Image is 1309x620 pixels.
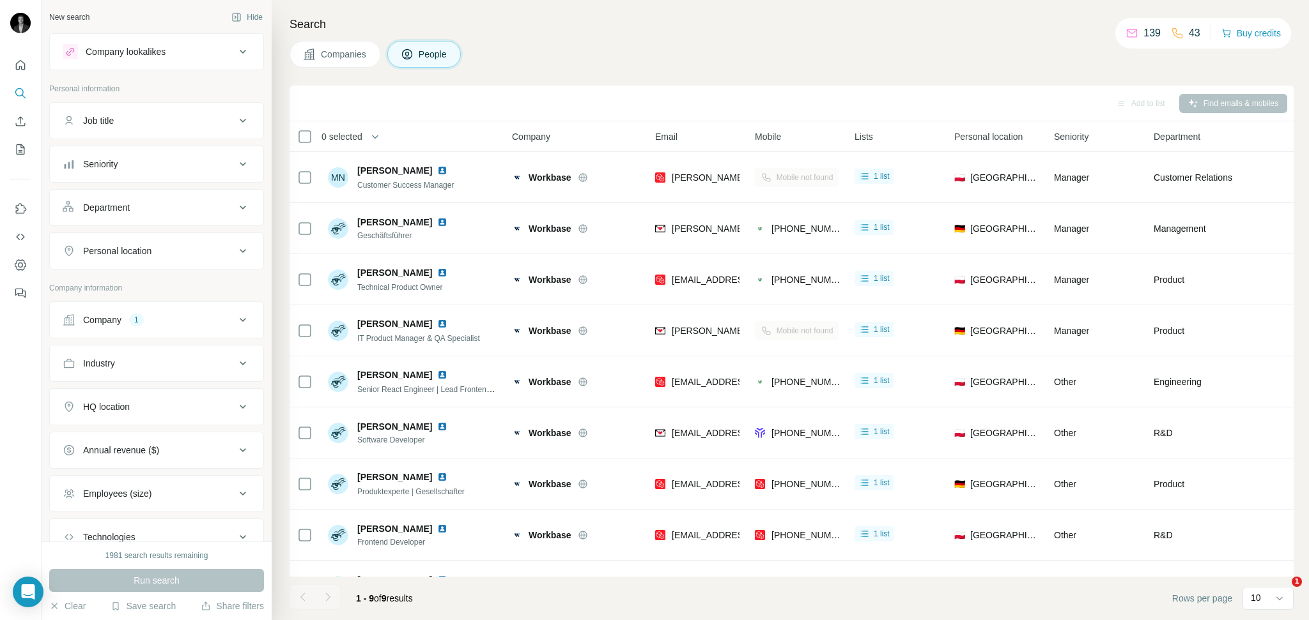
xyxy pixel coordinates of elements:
[328,525,348,545] img: Avatar
[10,54,31,77] button: Quick start
[86,45,166,58] div: Company lookalikes
[437,268,447,278] img: LinkedIn logo
[954,273,965,286] span: 🇵🇱
[328,269,348,290] img: Avatar
[970,171,1039,184] span: [GEOGRAPHIC_DATA]
[874,477,890,488] span: 1 list
[1054,377,1076,387] span: Other
[771,530,852,540] span: [PHONE_NUMBER]
[357,368,432,381] span: [PERSON_NAME]
[105,550,208,561] div: 1981 search results remaining
[357,230,463,241] span: Geschäftsführer
[771,428,852,438] span: [PHONE_NUMBER]
[357,181,454,190] span: Customer Success Manager
[1054,275,1089,285] span: Manager
[672,223,897,234] span: [PERSON_NAME][EMAIL_ADDRESS][DOMAIN_NAME]
[83,314,121,326] div: Company
[1172,592,1232,605] span: Rows per page
[655,324,665,337] img: provider findymail logo
[1054,223,1089,234] span: Manager
[655,478,665,490] img: provider prospeo logo
[10,110,31,133] button: Enrich CSV
[1154,222,1206,235] span: Management
[1154,529,1173,541] span: R&D
[970,324,1039,337] span: [GEOGRAPHIC_DATA]
[437,319,447,329] img: LinkedIn logo
[10,282,31,305] button: Feedback
[874,273,890,284] span: 1 list
[1154,130,1200,143] span: Department
[83,114,114,127] div: Job title
[1154,171,1232,184] span: Customer Relations
[437,370,447,380] img: LinkedIn logo
[83,158,118,170] div: Seniority
[970,478,1039,490] span: [GEOGRAPHIC_DATA]
[1054,530,1076,540] span: Other
[111,600,176,612] button: Save search
[357,164,432,177] span: [PERSON_NAME]
[1143,26,1161,41] p: 139
[1054,428,1076,438] span: Other
[83,357,115,370] div: Industry
[129,314,144,326] div: 1
[655,375,665,388] img: provider prospeo logo
[954,427,965,439] span: 🇵🇱
[1154,375,1202,388] span: Engineering
[874,528,890,540] span: 1 list
[437,524,447,534] img: LinkedIn logo
[954,478,965,490] span: 🇩🇪
[10,197,31,220] button: Use Surfe on LinkedIn
[1154,478,1184,490] span: Product
[672,377,823,387] span: [EMAIL_ADDRESS][DOMAIN_NAME]
[10,138,31,161] button: My lists
[1266,577,1296,607] iframe: Intercom live chat
[512,172,522,183] img: Logo of Workbase
[222,8,272,27] button: Hide
[954,130,1023,143] span: Personal location
[512,326,522,336] img: Logo of Workbase
[970,375,1039,388] span: [GEOGRAPHIC_DATA]
[529,171,571,184] span: Workbase
[83,487,151,500] div: Employees (size)
[672,479,823,489] span: [EMAIL_ADDRESS][DOMAIN_NAME]
[50,391,263,422] button: HQ location
[357,216,432,229] span: [PERSON_NAME]
[321,130,362,143] span: 0 selected
[49,282,264,294] p: Company information
[529,273,571,286] span: Workbase
[655,529,665,541] img: provider prospeo logo
[970,529,1039,541] span: [GEOGRAPHIC_DATA]
[357,334,480,343] span: IT Product Manager & QA Specialist
[50,305,263,335] button: Company1
[672,172,897,183] span: [PERSON_NAME][EMAIL_ADDRESS][DOMAIN_NAME]
[321,48,368,61] span: Companies
[874,222,890,233] span: 1 list
[357,434,463,446] span: Software Developer
[954,171,965,184] span: 🇵🇱
[1154,273,1184,286] span: Product
[970,427,1039,439] span: [GEOGRAPHIC_DATA]
[529,478,571,490] span: Workbase
[50,105,263,136] button: Job title
[356,593,413,603] span: results
[437,472,447,482] img: LinkedIn logo
[970,273,1039,286] span: [GEOGRAPHIC_DATA]
[529,222,571,235] span: Workbase
[755,375,765,388] img: provider contactout logo
[771,377,852,387] span: [PHONE_NUMBER]
[771,223,852,234] span: [PHONE_NUMBER]
[755,222,765,235] img: provider contactout logo
[1054,130,1088,143] span: Seniority
[374,593,382,603] span: of
[755,427,765,439] img: provider forager logo
[672,530,823,540] span: [EMAIL_ADDRESS][DOMAIN_NAME]
[1221,24,1281,42] button: Buy credits
[954,375,965,388] span: 🇵🇱
[50,236,263,266] button: Personal location
[328,423,348,443] img: Avatar
[201,600,264,612] button: Share filters
[1154,324,1184,337] span: Product
[50,478,263,509] button: Employees (size)
[437,575,447,585] img: LinkedIn logo
[672,275,823,285] span: [EMAIL_ADDRESS][DOMAIN_NAME]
